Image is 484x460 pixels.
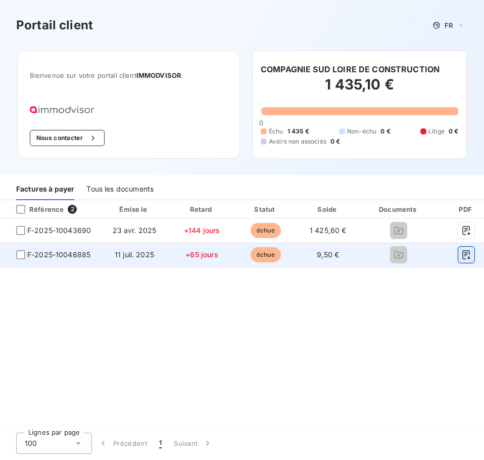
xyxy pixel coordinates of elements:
div: Émise le [101,204,167,214]
span: Bienvenue sur votre portail client . [30,71,227,79]
h2: 1 435,10 € [261,75,458,104]
div: Factures à payer [16,179,74,200]
span: 1 435 € [287,127,309,136]
button: Précédent [92,433,153,454]
span: 11 juil. 2025 [115,250,154,259]
span: Litige [428,127,445,136]
span: 100 [25,438,37,448]
div: Tous les documents [86,179,154,200]
div: Référence [8,205,64,214]
span: 2 [68,205,77,214]
div: Statut [236,204,295,214]
button: 1 [153,433,168,454]
span: F-2025-10046885 [27,250,90,260]
span: 1 425,60 € [310,226,347,235]
div: Documents [361,204,437,214]
span: IMMODVISOR [136,71,182,79]
span: échue [251,247,281,262]
span: Avoirs non associés [269,137,326,146]
button: Nous contacter [30,130,105,146]
span: Échu [269,127,283,136]
span: 9,50 € [317,250,339,259]
button: Suivant [168,433,219,454]
span: 0 € [380,127,390,136]
span: F-2025-10043690 [27,225,91,236]
span: 1 [159,438,162,448]
span: Non-échu [347,127,376,136]
span: 0 € [330,137,340,146]
span: +144 jours [184,226,220,235]
span: 0 [259,119,263,127]
h3: Portail client [16,16,93,34]
span: FR [445,21,453,29]
div: Solde [299,204,357,214]
span: 23 avr. 2025 [113,226,157,235]
span: 0 € [449,127,458,136]
span: échue [251,223,281,238]
img: Company logo [30,106,94,114]
h6: COMPAGNIE SUD LOIRE DE CONSTRUCTION [261,63,440,75]
div: Retard [172,204,232,214]
span: +65 jours [185,250,218,259]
